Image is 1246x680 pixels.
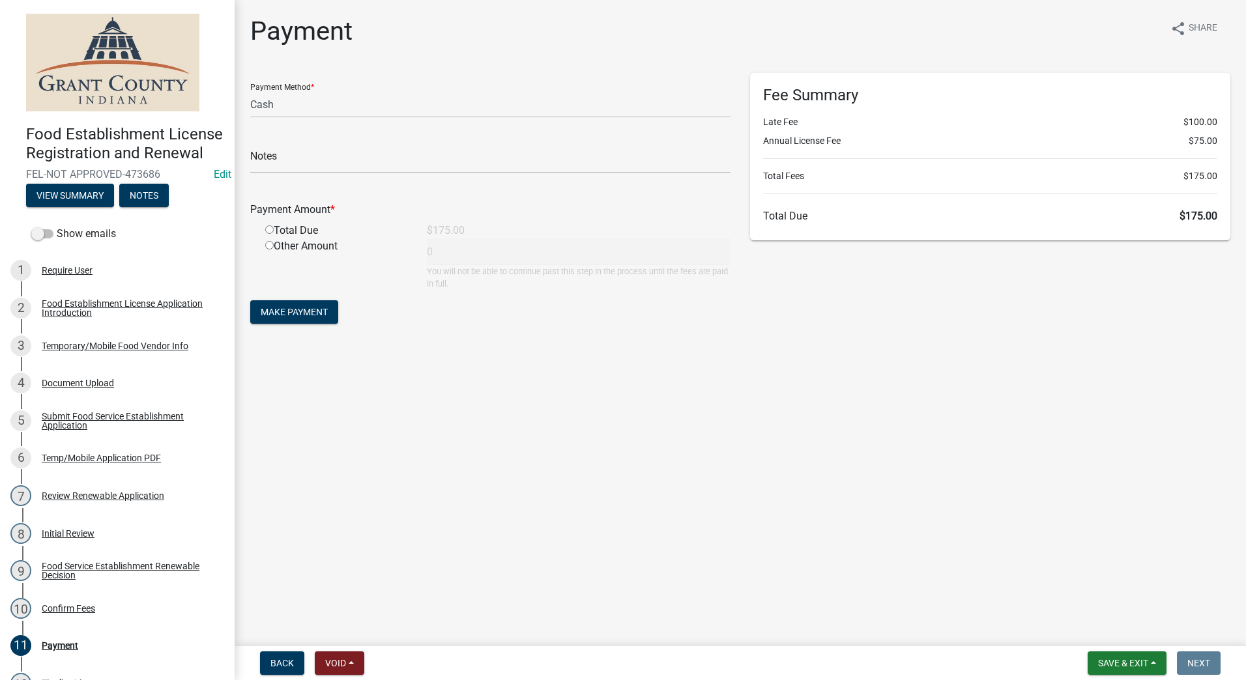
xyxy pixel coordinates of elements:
[26,168,209,180] span: FEL-NOT APPROVED-473686
[763,210,1217,222] h6: Total Due
[10,373,31,393] div: 4
[42,412,214,430] div: Submit Food Service Establishment Application
[26,191,114,201] wm-modal-confirm: Summary
[250,16,353,47] h1: Payment
[214,168,231,180] a: Edit
[10,485,31,506] div: 7
[31,226,116,242] label: Show emails
[763,169,1217,183] li: Total Fees
[1177,651,1221,675] button: Next
[1187,658,1210,668] span: Next
[42,529,94,538] div: Initial Review
[763,134,1217,148] li: Annual License Fee
[1170,21,1186,36] i: share
[1160,16,1228,41] button: shareShare
[42,641,78,650] div: Payment
[42,604,95,613] div: Confirm Fees
[270,658,294,668] span: Back
[26,14,199,111] img: Grant County, Indiana
[42,453,161,462] div: Temp/Mobile Application PDF
[763,86,1217,105] h6: Fee Summary
[42,266,93,275] div: Require User
[42,299,214,317] div: Food Establishment License Application Introduction
[240,202,740,218] div: Payment Amount
[250,300,338,324] button: Make Payment
[1098,658,1148,668] span: Save & Exit
[1183,115,1217,129] span: $100.00
[10,560,31,581] div: 9
[1088,651,1166,675] button: Save & Exit
[763,115,1217,129] li: Late Fee
[10,598,31,619] div: 10
[260,651,304,675] button: Back
[10,447,31,468] div: 6
[10,298,31,319] div: 2
[10,260,31,281] div: 1
[119,191,169,201] wm-modal-confirm: Notes
[42,491,164,500] div: Review Renewable Application
[42,378,114,388] div: Document Upload
[10,335,31,356] div: 3
[42,561,214,580] div: Food Service Establishment Renewable Decision
[1189,134,1217,148] span: $75.00
[255,223,417,238] div: Total Due
[1180,210,1217,222] span: $175.00
[26,125,224,163] h4: Food Establishment License Registration and Renewal
[1183,169,1217,183] span: $175.00
[10,410,31,431] div: 5
[119,184,169,207] button: Notes
[325,658,346,668] span: Void
[214,168,231,180] wm-modal-confirm: Edit Application Number
[1189,21,1217,36] span: Share
[255,238,417,290] div: Other Amount
[42,341,188,350] div: Temporary/Mobile Food Vendor Info
[10,635,31,656] div: 11
[261,307,328,317] span: Make Payment
[315,651,364,675] button: Void
[26,184,114,207] button: View Summary
[10,523,31,544] div: 8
